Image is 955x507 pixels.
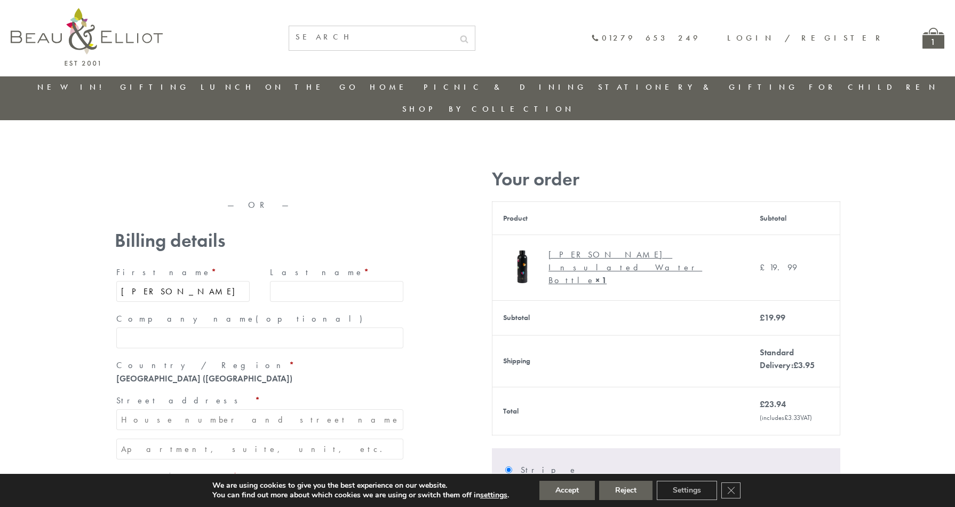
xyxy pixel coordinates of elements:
small: (includes VAT) [760,413,812,422]
label: Company name [116,310,403,327]
a: Shop by collection [402,104,575,114]
span: £ [760,312,765,323]
span: £ [760,399,765,410]
div: [PERSON_NAME] Insulated Water Bottle [548,248,730,287]
p: You can find out more about which cookies we are using or switch them off in . [212,490,509,500]
th: Product [492,201,750,235]
th: Subtotal [492,300,750,335]
h3: Your order [492,168,840,190]
strong: × 1 [595,275,607,286]
bdi: 3.95 [793,360,815,371]
th: Subtotal [749,201,840,235]
a: Lunch On The Go [201,82,359,92]
label: Stripe [521,462,826,479]
label: Standard Delivery: [760,347,815,371]
bdi: 19.99 [760,262,797,273]
img: logo [11,8,163,66]
th: Shipping [492,335,750,387]
p: — OR — [115,200,405,210]
h3: Billing details [115,230,405,252]
button: Close GDPR Cookie Banner [721,482,741,498]
bdi: 23.94 [760,399,786,410]
strong: [GEOGRAPHIC_DATA] ([GEOGRAPHIC_DATA]) [116,373,292,384]
span: £ [793,360,798,371]
bdi: 19.99 [760,312,785,323]
span: £ [760,262,769,273]
a: 01279 653 249 [591,34,701,43]
label: Last name [270,264,403,281]
img: Emily Heart insulated Water Bottle [503,246,543,286]
a: Stationery & Gifting [598,82,798,92]
span: 3.33 [784,413,800,422]
iframe: Secure express checkout frame [113,164,407,190]
a: Picnic & Dining [424,82,587,92]
a: For Children [809,82,938,92]
a: Emily Heart insulated Water Bottle [PERSON_NAME] Insulated Water Bottle× 1 [503,246,738,290]
input: Apartment, suite, unit, etc. (optional) [116,439,403,459]
a: Login / Register [727,33,885,43]
label: First name [116,264,250,281]
a: 1 [922,28,944,49]
button: Accept [539,481,595,500]
input: House number and street name [116,409,403,430]
a: Gifting [120,82,189,92]
p: We are using cookies to give you the best experience on our website. [212,481,509,490]
label: Street address [116,392,403,409]
button: Settings [657,481,717,500]
a: Home [370,82,412,92]
button: Reject [599,481,652,500]
label: Country / Region [116,357,403,374]
span: £ [784,413,788,422]
a: New in! [37,82,109,92]
th: Total [492,387,750,435]
input: SEARCH [289,26,453,48]
span: (optional) [256,313,369,324]
label: Town / City [116,468,403,485]
button: settings [480,490,507,500]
